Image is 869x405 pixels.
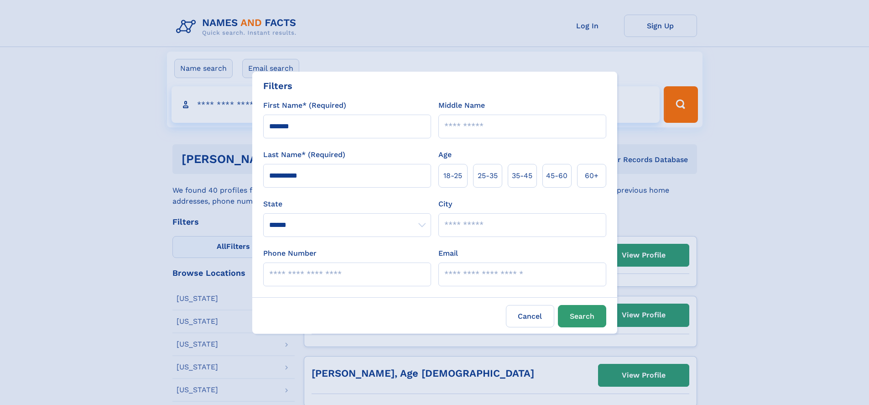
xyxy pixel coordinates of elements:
[546,170,567,181] span: 45‑60
[263,79,292,93] div: Filters
[263,248,317,259] label: Phone Number
[438,199,452,210] label: City
[478,170,498,181] span: 25‑35
[506,305,554,327] label: Cancel
[263,199,431,210] label: State
[263,149,345,160] label: Last Name* (Required)
[585,170,598,181] span: 60+
[438,149,452,160] label: Age
[443,170,462,181] span: 18‑25
[438,100,485,111] label: Middle Name
[558,305,606,327] button: Search
[438,248,458,259] label: Email
[263,100,346,111] label: First Name* (Required)
[512,170,532,181] span: 35‑45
